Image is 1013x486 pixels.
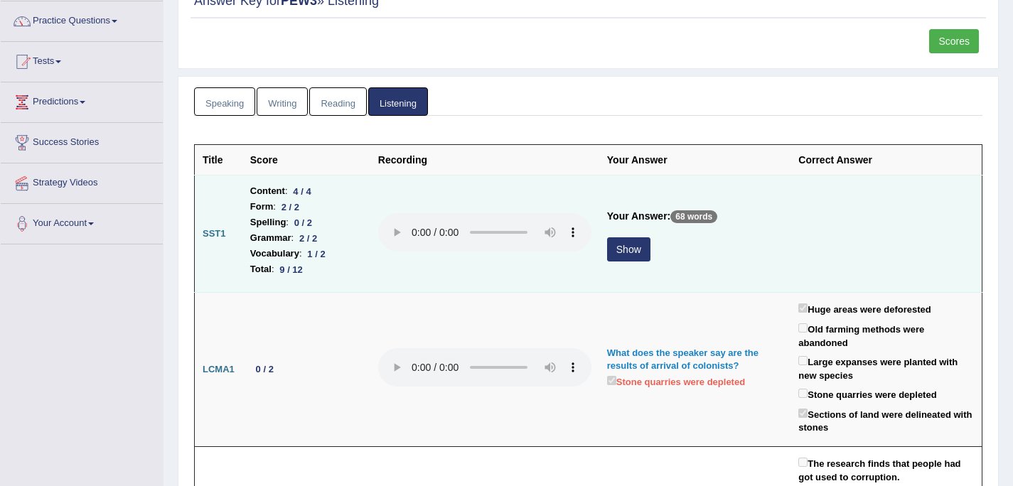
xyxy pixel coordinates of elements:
[798,301,931,317] label: Huge areas were deforested
[607,373,745,389] label: Stone quarries were depleted
[242,145,370,175] th: Score
[1,163,163,199] a: Strategy Videos
[203,364,235,374] b: LCMA1
[250,261,363,277] li: :
[798,303,808,313] input: Huge areas were deforested
[798,356,808,365] input: Large expanses were planted with new species
[250,183,285,199] b: Content
[929,29,979,53] a: Scores
[288,184,317,199] div: 4 / 4
[370,145,599,175] th: Recording
[250,246,299,261] b: Vocabulary
[670,210,717,223] p: 68 words
[798,458,808,467] input: The research finds that people had got used to corruption.
[309,87,366,117] a: Reading
[250,246,363,261] li: :
[1,204,163,239] a: Your Account
[798,406,974,435] label: Sections of land were delineated with stones
[250,199,274,215] b: Form
[250,362,279,377] div: 0 / 2
[203,228,226,239] b: SST1
[790,145,982,175] th: Correct Answer
[798,386,936,402] label: Stone quarries were depleted
[289,215,318,230] div: 0 / 2
[250,183,363,199] li: :
[294,231,323,246] div: 2 / 2
[250,230,363,246] li: :
[607,347,783,373] div: What does the speaker say are the results of arrival of colonists?
[250,199,363,215] li: :
[798,320,974,350] label: Old farming methods were abandoned
[250,261,272,277] b: Total
[250,215,363,230] li: :
[798,323,808,333] input: Old farming methods were abandoned
[798,353,974,382] label: Large expanses were planted with new species
[1,123,163,158] a: Success Stories
[798,455,974,484] label: The research finds that people had got used to corruption.
[798,389,808,398] input: Stone quarries were depleted
[798,409,808,418] input: Sections of land were delineated with stones
[607,237,650,261] button: Show
[257,87,308,117] a: Writing
[302,247,331,261] div: 1 / 2
[607,210,670,222] b: Your Answer:
[195,145,242,175] th: Title
[1,42,163,77] a: Tests
[274,262,309,277] div: 9 / 12
[276,200,305,215] div: 2 / 2
[1,1,163,37] a: Practice Questions
[607,376,616,385] input: Stone quarries were depleted
[194,87,255,117] a: Speaking
[250,215,286,230] b: Spelling
[368,87,428,117] a: Listening
[250,230,291,246] b: Grammar
[1,82,163,118] a: Predictions
[599,145,791,175] th: Your Answer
